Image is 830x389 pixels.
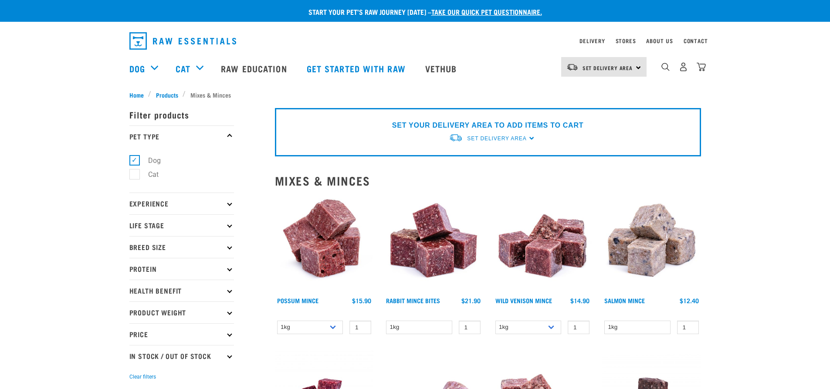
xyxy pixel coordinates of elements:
[176,62,190,75] a: Cat
[212,51,298,86] a: Raw Education
[680,297,699,304] div: $12.40
[156,90,178,99] span: Products
[129,193,234,214] p: Experience
[129,280,234,301] p: Health Benefit
[129,90,701,99] nav: breadcrumbs
[616,39,636,42] a: Stores
[129,32,236,50] img: Raw Essentials Logo
[349,321,371,334] input: 1
[679,62,688,71] img: user.png
[566,63,578,71] img: van-moving.png
[129,258,234,280] p: Protein
[417,51,468,86] a: Vethub
[277,299,318,302] a: Possum Mince
[697,62,706,71] img: home-icon@2x.png
[684,39,708,42] a: Contact
[129,90,149,99] a: Home
[129,62,145,75] a: Dog
[570,297,589,304] div: $14.90
[449,133,463,142] img: van-moving.png
[461,297,481,304] div: $21.90
[129,345,234,367] p: In Stock / Out Of Stock
[129,301,234,323] p: Product Weight
[495,299,552,302] a: Wild Venison Mince
[583,66,633,69] span: Set Delivery Area
[431,10,542,14] a: take our quick pet questionnaire.
[352,297,371,304] div: $15.90
[129,90,144,99] span: Home
[568,321,589,334] input: 1
[604,299,645,302] a: Salmon Mince
[384,194,483,293] img: Whole Minced Rabbit Cubes 01
[134,155,164,166] label: Dog
[275,174,701,187] h2: Mixes & Minces
[646,39,673,42] a: About Us
[134,169,162,180] label: Cat
[129,104,234,125] p: Filter products
[298,51,417,86] a: Get started with Raw
[151,90,183,99] a: Products
[602,194,701,293] img: 1141 Salmon Mince 01
[129,214,234,236] p: Life Stage
[122,29,708,53] nav: dropdown navigation
[459,321,481,334] input: 1
[579,39,605,42] a: Delivery
[129,373,156,381] button: Clear filters
[129,236,234,258] p: Breed Size
[661,63,670,71] img: home-icon-1@2x.png
[493,194,592,293] img: Pile Of Cubed Wild Venison Mince For Pets
[386,299,440,302] a: Rabbit Mince Bites
[392,120,583,131] p: SET YOUR DELIVERY AREA TO ADD ITEMS TO CART
[467,135,526,142] span: Set Delivery Area
[677,321,699,334] input: 1
[275,194,374,293] img: 1102 Possum Mince 01
[129,125,234,147] p: Pet Type
[129,323,234,345] p: Price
